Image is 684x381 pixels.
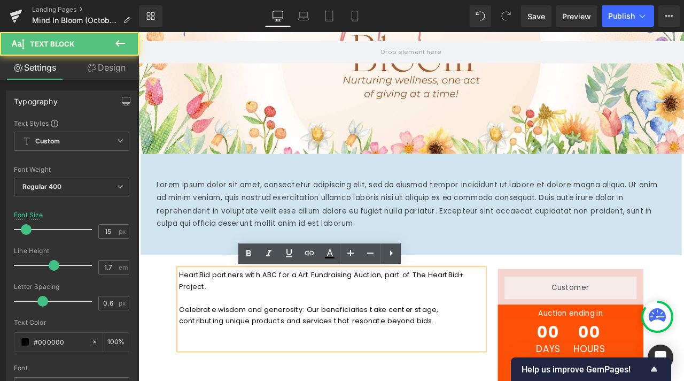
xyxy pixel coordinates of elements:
span: Hours [516,370,553,381]
a: Landing Pages [32,5,139,14]
a: Preview [556,5,597,27]
button: Redo [495,5,517,27]
span: em [119,264,128,271]
span: Save [527,11,545,22]
b: Custom [35,137,60,146]
span: Days [471,370,500,381]
div: Font [14,364,129,372]
a: Tablet [316,5,342,27]
a: Mobile [342,5,368,27]
span: Preview [562,11,591,22]
div: Font Size [14,211,43,219]
p: HeartBid partners with ABC for a Art Fundraising Auction, part of The HeartBid+ Project. [48,281,410,308]
div: Line Height [14,247,129,255]
b: Regular 400 [22,182,62,190]
span: Mind In Bloom (October Campaign) [32,16,119,25]
span: px [119,300,128,307]
p: Lorem ipsum dolor sit amet, consectetur adipiscing elit, sed do eiusmod tempor incididunt ut labo... [21,174,625,235]
div: % [103,333,129,352]
div: Text Color [14,319,129,326]
div: Letter Spacing [14,283,129,291]
a: Desktop [265,5,291,27]
div: Text Styles [14,119,129,127]
h1: Auction ending in [434,329,590,340]
span: 00 [516,346,553,370]
button: Undo [470,5,491,27]
input: Color [34,336,86,348]
div: Typography [14,91,58,106]
p: Celebrate wisdom and generosity: Our beneficiaries take center stage, contributing unique product... [48,322,410,363]
button: Publish [602,5,654,27]
span: px [119,228,128,235]
span: Text Block [30,40,74,48]
button: More [658,5,680,27]
a: New Library [139,5,162,27]
a: Laptop [291,5,316,27]
button: Show survey - Help us improve GemPages! [522,363,660,376]
a: Design [72,56,141,80]
span: Help us improve GemPages! [522,364,648,375]
span: 00 [471,346,500,370]
div: Font Weight [14,166,129,173]
span: Publish [608,12,635,20]
div: Open Intercom Messenger [648,345,673,370]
